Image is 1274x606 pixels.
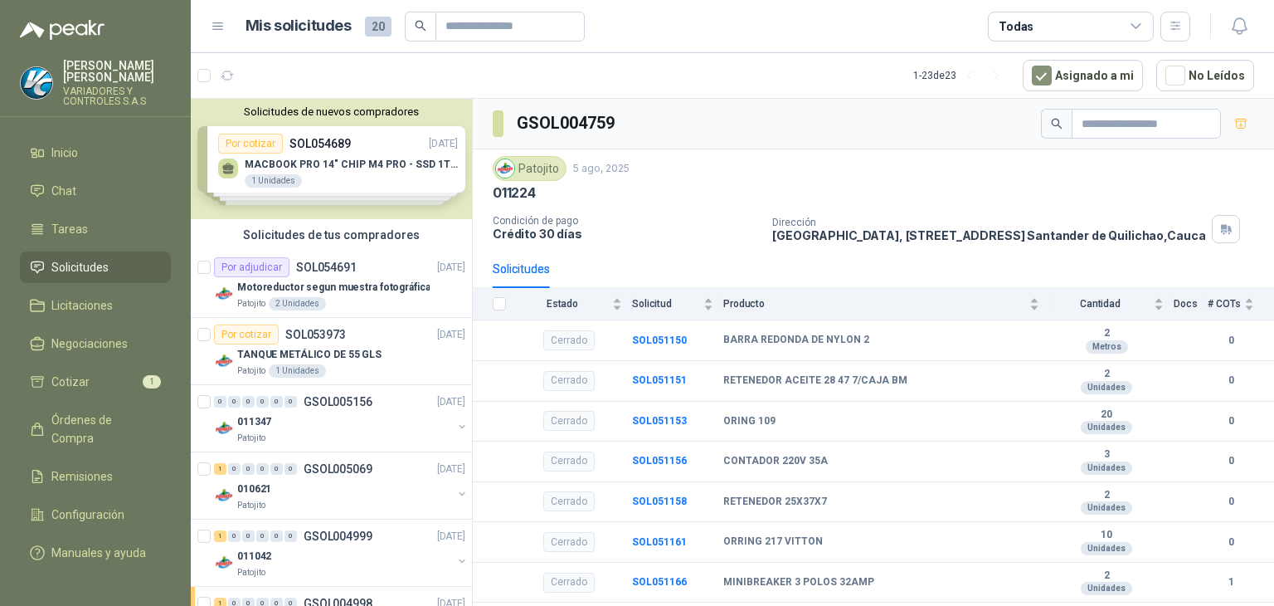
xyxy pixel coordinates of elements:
[237,297,265,310] p: Patojito
[632,335,687,346] b: SOL051150
[20,290,171,321] a: Licitaciones
[20,404,171,454] a: Órdenes de Compra
[51,296,113,315] span: Licitaciones
[632,576,687,588] a: SOL051166
[1049,298,1150,310] span: Cantidad
[20,499,171,530] a: Configuración
[632,496,687,507] a: SOL051158
[1208,453,1254,469] b: 0
[1208,298,1241,310] span: # COTs
[543,371,595,391] div: Cerrado
[632,415,687,427] a: SOL051153
[543,452,595,472] div: Cerrado
[269,297,326,310] div: 2 Unidades
[1081,381,1132,394] div: Unidades
[228,396,241,408] div: 0
[517,110,617,136] h3: GSOL004759
[197,105,465,118] button: Solicitudes de nuevos compradores
[365,17,391,37] span: 20
[1174,288,1208,320] th: Docs
[1051,118,1062,130] span: search
[437,260,465,276] p: [DATE]
[214,553,234,573] img: Company Logo
[723,374,907,388] b: RETENEDOR ACEITE 28 47 7/CAJA BM
[1049,529,1164,542] b: 10
[51,220,88,238] span: Tareas
[284,396,297,408] div: 0
[237,280,430,296] p: Motoreductor segun muestra fotográfica
[723,535,823,549] b: ORRING 217 VITTON
[437,327,465,343] p: [DATE]
[1208,288,1274,320] th: # COTs
[63,86,171,106] p: VARIADORES Y CONTROLES S.A.S
[493,227,759,241] p: Crédito 30 días
[1049,408,1164,422] b: 20
[284,463,297,475] div: 0
[20,252,171,283] a: Solicitudes
[228,463,241,475] div: 0
[415,20,426,32] span: search
[51,544,146,562] span: Manuales y ayuda
[1023,60,1143,91] button: Asignado a mi
[1081,421,1132,434] div: Unidades
[143,375,161,389] span: 1
[246,14,352,38] h1: Mis solicitudes
[214,486,234,506] img: Company Logo
[516,298,609,310] span: Estado
[270,530,283,542] div: 0
[1086,340,1128,354] div: Metros
[214,530,226,542] div: 1
[214,257,289,277] div: Por adjudicar
[496,159,514,178] img: Company Logo
[1049,448,1164,462] b: 3
[493,260,550,278] div: Solicitudes
[1208,574,1254,590] b: 1
[51,182,76,200] span: Chat
[493,215,759,227] p: Condición de pago
[191,99,472,219] div: Solicitudes de nuevos compradoresPor cotizarSOL054689[DATE] MACBOOK PRO 14" CHIP M4 PRO - SSD 1TB...
[214,396,226,408] div: 0
[1208,535,1254,550] b: 0
[1049,368,1164,381] b: 2
[237,499,265,512] p: Patojito
[772,217,1205,228] p: Dirección
[543,573,595,593] div: Cerrado
[437,394,465,410] p: [DATE]
[296,261,357,273] p: SOL054691
[237,414,271,430] p: 011347
[1081,462,1132,475] div: Unidades
[1049,327,1164,340] b: 2
[214,284,234,304] img: Company Logo
[237,566,265,579] p: Patojito
[723,455,828,468] b: CONTADOR 220V 35A
[1049,489,1164,502] b: 2
[632,536,687,548] a: SOL051161
[1049,288,1174,320] th: Cantidad
[723,288,1049,320] th: Producto
[20,537,171,569] a: Manuales y ayuda
[304,463,372,475] p: GSOL005069
[20,213,171,245] a: Tareas
[256,396,269,408] div: 0
[51,373,90,391] span: Cotizar
[543,532,595,552] div: Cerrado
[237,347,382,363] p: TANQUE METÁLICO DE 55 GLS
[270,396,283,408] div: 0
[723,334,869,347] b: BARRA REDONDA DE NYLON 2
[573,161,630,177] p: 5 ago, 2025
[63,60,171,83] p: [PERSON_NAME] [PERSON_NAME]
[723,576,874,589] b: MINIBREAKER 3 POLOS 32AMP
[256,530,269,542] div: 0
[437,462,465,477] p: [DATE]
[723,496,827,509] b: RETENEDOR 25X37X7
[304,530,372,542] p: GSOL004999
[632,455,687,467] a: SOL051156
[304,396,372,408] p: GSOL005156
[191,219,472,251] div: Solicitudes de tus compradores
[1208,373,1254,389] b: 0
[1208,494,1254,510] b: 0
[228,530,241,542] div: 0
[285,329,346,340] p: SOL053973
[20,328,171,359] a: Negociaciones
[237,364,265,378] p: Patojito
